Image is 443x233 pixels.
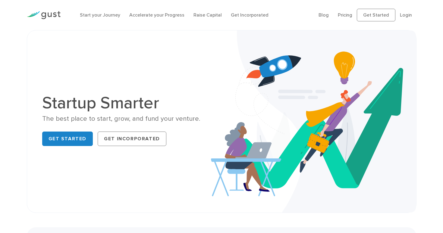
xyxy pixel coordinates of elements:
a: Accelerate your Progress [129,12,184,18]
img: Startup Smarter Hero [211,30,416,213]
img: Gust Logo [27,11,61,19]
div: The best place to start, grow, and fund your venture. [42,114,217,123]
a: Get Incorporated [98,132,166,146]
a: Get Incorporated [231,12,269,18]
a: Start your Journey [80,12,120,18]
a: Login [400,12,412,18]
a: Raise Capital [193,12,222,18]
h1: Startup Smarter [42,95,217,111]
a: Get Started [357,9,395,21]
a: Blog [319,12,329,18]
a: Pricing [338,12,352,18]
a: Get Started [42,132,93,146]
